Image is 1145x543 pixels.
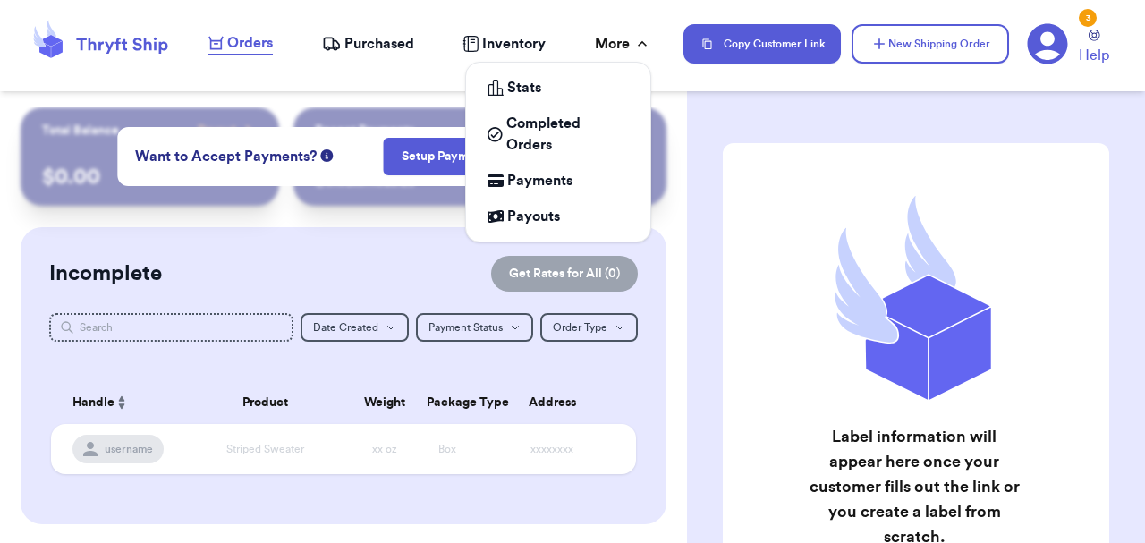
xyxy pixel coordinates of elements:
h2: Incomplete [49,259,162,288]
span: username [105,442,153,456]
button: Copy Customer Link [683,24,841,64]
div: More [595,33,651,55]
a: Purchased [322,33,414,55]
button: Payment Status [416,313,533,342]
button: Order Type [540,313,638,342]
span: xx oz [372,444,397,454]
a: Setup Payments Now [402,148,533,165]
button: Get Rates for All (0) [491,256,638,292]
a: Completed Orders [473,106,643,163]
span: Purchased [344,33,414,55]
a: Stats [473,70,643,106]
div: 3 [1079,9,1097,27]
a: Payments [473,163,643,199]
span: Orders [227,32,273,54]
span: Inventory [482,33,546,55]
input: Search [49,313,293,342]
a: Orders [208,32,273,55]
button: New Shipping Order [852,24,1009,64]
span: Payouts [507,206,560,227]
p: Total Balance [42,122,119,140]
span: Striped Sweater [226,444,304,454]
a: Help [1079,30,1109,66]
span: Completed Orders [506,113,629,156]
span: xxxxxxxx [530,444,573,454]
span: Payments [507,170,572,191]
a: Inventory [462,33,546,55]
span: Payment Status [428,322,503,333]
th: Address [479,381,636,424]
th: Package Type [416,381,479,424]
span: Order Type [553,322,607,333]
p: $ 0.00 [42,163,258,191]
button: Setup Payments Now [383,138,552,175]
th: Product [177,381,353,424]
a: 3 [1027,23,1068,64]
button: Date Created [301,313,409,342]
span: Stats [507,77,541,98]
span: Payout [198,122,236,140]
span: Box [438,444,456,454]
th: Weight [353,381,416,424]
a: Payouts [473,199,643,234]
span: Handle [72,394,114,412]
span: Want to Accept Payments? [135,146,317,167]
span: Help [1079,45,1109,66]
button: Sort ascending [114,392,129,413]
p: Recent Payments [315,122,414,140]
span: Date Created [313,322,378,333]
a: Payout [198,122,258,140]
